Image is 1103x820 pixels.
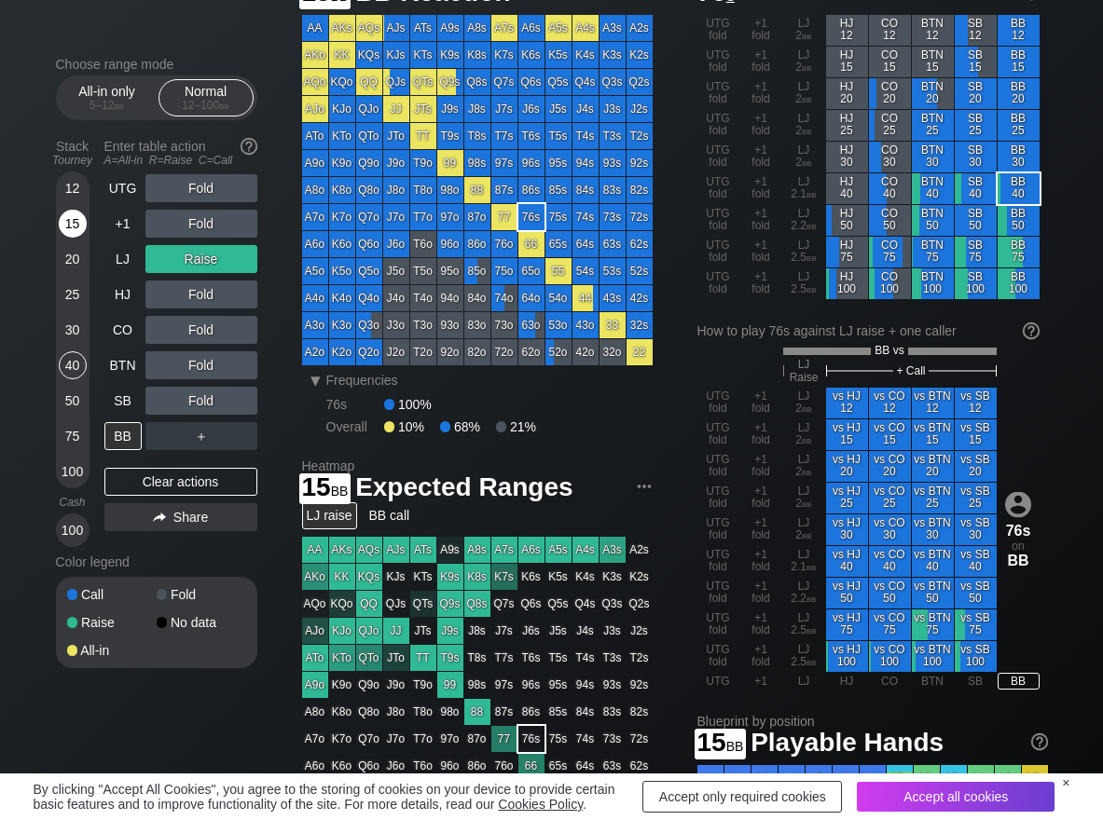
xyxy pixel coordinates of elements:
div: Q8o [356,177,382,203]
div: J7o [383,204,409,230]
div: AQs [356,15,382,41]
div: J6o [383,231,409,257]
div: CO 25 [869,110,911,141]
div: T6s [518,123,545,149]
div: CO 100 [869,268,911,299]
div: A5s [545,15,572,41]
div: 42s [627,285,653,311]
div: A=All-in R=Raise C=Call [104,154,257,167]
div: 86s [518,177,545,203]
img: help.32db89a4.svg [1021,321,1041,341]
div: A5o [302,258,328,284]
div: KJo [329,96,355,122]
div: AKs [329,15,355,41]
div: TT [410,123,436,149]
div: 97o [437,204,463,230]
div: SB 40 [955,173,997,204]
div: K8s [464,42,490,68]
div: Q6o [356,231,382,257]
div: BB 20 [998,78,1040,109]
div: 62s [627,231,653,257]
div: 83s [600,177,626,203]
h2: Choose range mode [56,57,257,72]
div: 32s [627,312,653,338]
div: Q9o [356,150,382,176]
div: T8o [410,177,436,203]
div: BB 12 [998,15,1040,46]
div: Enter table action [104,131,257,174]
div: 75 [59,422,87,450]
div: Q6s [518,69,545,95]
div: 73o [491,312,517,338]
div: SB 30 [955,142,997,172]
div: BB 100 [998,268,1040,299]
div: KQo [329,69,355,95]
div: 50 [59,387,87,415]
div: HJ 20 [826,78,868,109]
div: T8s [464,123,490,149]
div: HJ 30 [826,142,868,172]
div: 42o [572,339,599,365]
div: A3s [600,15,626,41]
div: J5o [383,258,409,284]
div: 75o [491,258,517,284]
div: +1 fold [740,237,782,267]
div: BTN 25 [912,110,954,141]
div: 5 – 12 [68,99,146,112]
div: 73s [600,204,626,230]
div: CO 20 [869,78,911,109]
div: UTG fold [697,205,739,236]
div: 54o [545,285,572,311]
div: Fold [145,280,257,308]
div: UTG fold [697,237,739,267]
div: 62o [518,339,545,365]
div: HJ 100 [826,268,868,299]
div: Tourney [48,154,97,167]
div: HJ 15 [826,47,868,77]
div: 84o [464,285,490,311]
div: 44 [572,285,599,311]
div: BTN 15 [912,47,954,77]
div: UTG fold [697,268,739,299]
div: Fold [145,316,257,344]
div: 72o [491,339,517,365]
div: QJo [356,96,382,122]
div: 84s [572,177,599,203]
div: HJ 50 [826,205,868,236]
div: J9s [437,96,463,122]
div: KQs [356,42,382,68]
div: UTG fold [697,110,739,141]
div: 52s [627,258,653,284]
span: bb [219,99,229,112]
div: AJs [383,15,409,41]
div: Fold [145,210,257,238]
div: KK [329,42,355,68]
span: bb [807,282,817,295]
div: T5s [545,123,572,149]
div: How to play 76s against LJ raise + one caller [697,323,1040,338]
div: KTo [329,123,355,149]
div: 97s [491,150,517,176]
div: CO 30 [869,142,911,172]
div: UTG fold [697,173,739,204]
div: T7s [491,123,517,149]
img: ellipsis.fd386fe8.svg [634,476,655,497]
div: 96o [437,231,463,257]
div: 83o [464,312,490,338]
div: KJs [383,42,409,68]
img: help.32db89a4.svg [1029,731,1050,752]
div: A7o [302,204,328,230]
div: 95o [437,258,463,284]
span: BB vs [875,344,903,357]
div: BTN 100 [912,268,954,299]
div: Accept only required cookies [642,781,842,813]
div: AKo [302,42,328,68]
span: bb [115,99,125,112]
div: 88 [464,177,490,203]
div: Accept all cookies [857,782,1055,812]
div: T9o [410,150,436,176]
div: BTN 30 [912,142,954,172]
div: SB 100 [955,268,997,299]
div: LJ 2.5 [783,237,825,267]
div: 92s [627,150,653,176]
